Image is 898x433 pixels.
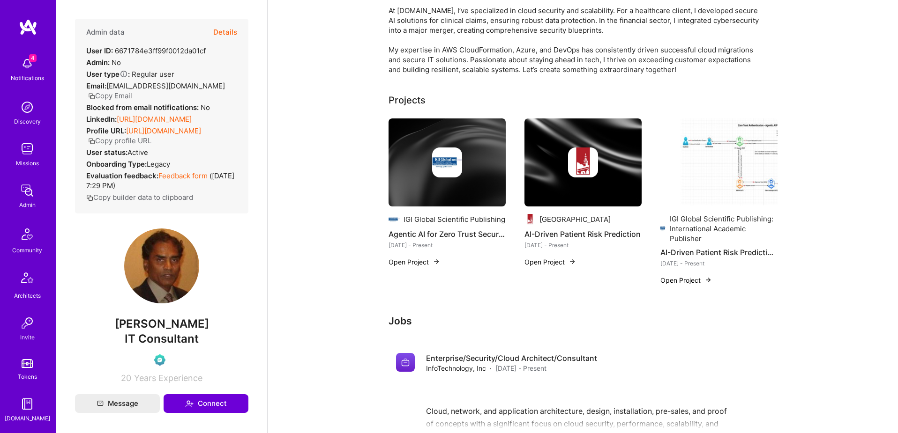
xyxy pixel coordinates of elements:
img: cover [389,118,506,206]
span: IT Consultant [125,332,199,345]
button: Connect [164,394,248,413]
img: discovery [18,98,37,117]
div: Tokens [18,372,37,382]
h4: Agentic AI for Zero Trust Security [389,228,506,240]
i: icon Mail [97,400,104,407]
img: Architects [16,268,38,291]
img: Invite [18,314,37,332]
i: Help [120,70,128,78]
div: [DATE] - Present [524,240,642,250]
div: Invite [20,332,35,342]
strong: User ID: [86,46,113,55]
div: Discovery [14,117,41,126]
strong: User type : [86,70,130,79]
img: User Avatar [124,228,199,303]
button: Open Project [524,257,576,267]
strong: Onboarding Type: [86,160,147,169]
div: 6671784e3ff99f0012da01cf [86,46,206,56]
div: Missions [16,158,39,168]
span: legacy [147,160,170,169]
div: IGI Global Scientific Publishing [404,214,505,224]
h3: Jobs [389,315,778,327]
h4: AI-Driven Patient Risk Prediction [524,228,642,240]
button: Copy builder data to clipboard [86,192,193,202]
button: Copy profile URL [88,136,151,146]
img: teamwork [18,139,37,158]
div: No [86,58,121,67]
img: guide book [18,395,37,413]
div: No [86,103,210,112]
a: Feedback form [158,171,208,180]
strong: Admin: [86,58,110,67]
span: [DATE] - Present [495,363,546,373]
h4: AI-Driven Patient Risk Prediction in Healthcare [660,246,778,258]
img: Company logo [524,214,536,225]
div: ( [DATE] 7:29 PM ) [86,171,237,191]
i: icon Copy [88,93,95,100]
img: Company logo [432,147,462,177]
img: AI-Driven Patient Risk Prediction in Healthcare [660,118,778,206]
div: [DATE] - Present [389,240,506,250]
img: arrow-right [704,276,712,284]
span: Active [127,148,148,157]
i: icon Connect [185,399,194,408]
button: Open Project [660,275,712,285]
span: [EMAIL_ADDRESS][DOMAIN_NAME] [106,81,225,90]
strong: Email: [86,81,106,90]
a: [URL][DOMAIN_NAME] [126,126,201,135]
div: Architects [14,291,41,301]
div: [DOMAIN_NAME] [5,413,50,423]
img: logo [19,19,37,36]
strong: User status: [86,148,127,157]
img: Company logo [568,147,598,177]
div: Notifications [11,73,44,83]
div: Regular user [86,69,174,79]
img: Evaluation Call Pending [154,354,165,366]
strong: Blocked from email notifications: [86,103,201,112]
div: [DATE] - Present [660,258,778,268]
strong: Profile URL: [86,126,126,135]
div: [GEOGRAPHIC_DATA] [539,214,611,224]
img: Company logo [660,223,666,234]
span: · [490,363,492,373]
div: Projects [389,93,426,107]
img: Company logo [389,214,400,225]
div: IGI Global Scientific Publishing: International Academic Publisher [670,214,778,243]
strong: Evaluation feedback: [86,171,158,180]
img: tokens [22,359,33,368]
button: Copy Email [88,91,132,101]
span: InfoTechnology, Inc [426,363,486,373]
img: cover [524,118,642,206]
a: [URL][DOMAIN_NAME] [117,115,192,124]
strong: LinkedIn: [86,115,117,124]
span: Years Experience [134,373,202,383]
h4: Admin data [86,28,125,37]
img: arrow-right [433,258,440,265]
button: Details [213,19,237,46]
img: bell [18,54,37,73]
img: Company logo [396,353,415,372]
span: [PERSON_NAME] [75,317,248,331]
button: Open Project [389,257,440,267]
img: Community [16,223,38,245]
img: arrow-right [569,258,576,265]
i: icon Copy [86,194,93,201]
div: Community [12,245,42,255]
div: Admin [19,200,36,210]
i: icon Copy [88,138,95,145]
span: 4 [29,54,37,62]
button: Message [75,394,160,413]
h4: Enterprise/Security/Cloud Architect/Consultant [426,353,597,363]
img: admin teamwork [18,181,37,200]
span: 20 [121,373,131,383]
